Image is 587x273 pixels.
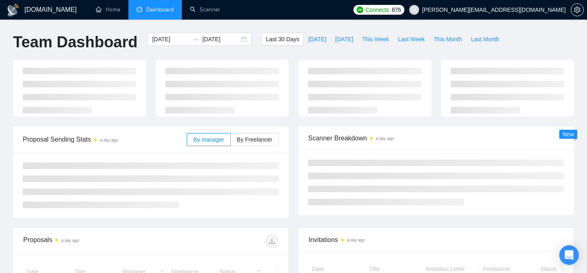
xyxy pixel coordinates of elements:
input: Start date [152,35,189,44]
span: Last 30 Days [266,35,299,44]
span: setting [571,7,583,13]
button: Last Week [393,33,429,46]
span: dashboard [137,7,142,12]
span: This Week [362,35,389,44]
div: Open Intercom Messenger [559,245,579,265]
a: setting [571,7,584,13]
span: Connects: [366,5,390,14]
span: swap-right [192,36,199,42]
time: a day ago [376,136,394,141]
span: [DATE] [335,35,353,44]
img: upwork-logo.png [357,7,363,13]
time: a day ago [347,238,365,242]
input: End date [202,35,239,44]
button: Last 30 Days [261,33,304,46]
span: This Month [434,35,462,44]
span: New [563,131,574,138]
div: Proposals [23,235,151,248]
span: to [192,36,199,42]
span: Proposal Sending Stats [23,134,187,144]
h1: Team Dashboard [13,33,137,52]
time: a day ago [100,138,118,142]
span: user [411,7,417,13]
span: Scanner Breakdown [308,133,564,143]
span: By manager [193,136,224,143]
button: [DATE] [304,33,331,46]
button: This Week [357,33,393,46]
span: Last Week [398,35,425,44]
time: a day ago [61,238,79,243]
span: Invitations [309,235,564,245]
img: logo [7,4,20,17]
span: By Freelancer [237,136,272,143]
button: [DATE] [331,33,357,46]
button: Last Month [466,33,503,46]
span: [DATE] [308,35,326,44]
button: This Month [429,33,466,46]
a: searchScanner [190,6,220,13]
span: Last Month [471,35,499,44]
span: Dashboard [146,6,174,13]
span: 876 [392,5,401,14]
button: setting [571,3,584,16]
a: homeHome [96,6,120,13]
